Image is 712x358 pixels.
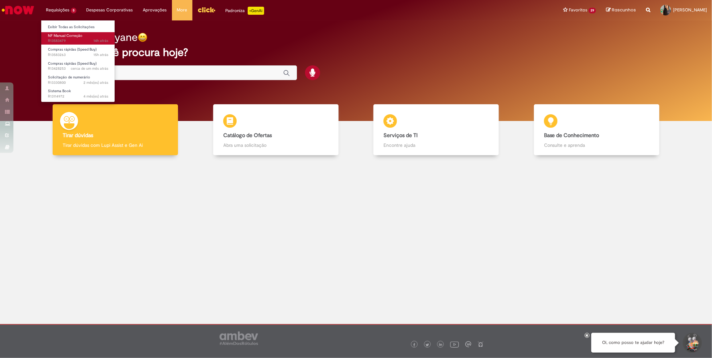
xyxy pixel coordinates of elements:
span: R13583479 [48,38,108,44]
span: Rascunhos [612,7,636,13]
b: Catálogo de Ofertas [223,132,272,139]
h2: O que você procura hoje? [62,47,650,58]
img: logo_footer_youtube.png [450,340,459,349]
time: 30/09/2025 17:29:06 [94,52,108,57]
a: Aberto R13114972 : Sistema Book [41,87,115,100]
span: Requisições [46,7,69,13]
img: logo_footer_naosei.png [478,341,484,347]
a: Base de Conhecimento Consulte e aprenda [517,104,677,156]
span: 15h atrás [94,52,108,57]
p: Tirar dúvidas com Lupi Assist e Gen Ai [63,142,168,148]
img: happy-face.png [138,33,147,42]
span: 2 mês(es) atrás [83,80,108,85]
span: 5 [71,8,76,13]
span: cerca de um mês atrás [71,66,108,71]
a: Tirar dúvidas Tirar dúvidas com Lupi Assist e Gen Ai [35,104,196,156]
span: More [177,7,187,13]
span: [PERSON_NAME] [673,7,707,13]
time: 28/07/2025 17:57:53 [83,80,108,85]
time: 30/05/2025 16:35:09 [83,94,108,99]
span: 4 mês(es) atrás [83,94,108,99]
b: Base de Conhecimento [544,132,599,139]
time: 30/09/2025 18:06:07 [94,38,108,43]
span: Sistema Book [48,88,71,94]
span: R13330800 [48,80,108,85]
img: logo_footer_linkedin.png [439,343,442,347]
p: Encontre ajuda [383,142,489,148]
div: Padroniza [226,7,264,15]
a: Exibir Todas as Solicitações [41,23,115,31]
span: Despesas Corporativas [86,7,133,13]
span: Favoritos [569,7,587,13]
img: click_logo_yellow_360x200.png [197,5,216,15]
a: Aberto R13583479 : NF Manual Correção [41,32,115,45]
span: Solicitação de numerário [48,75,90,80]
a: Serviços de TI Encontre ajuda [356,104,517,156]
a: Catálogo de Ofertas Abra uma solicitação [196,104,356,156]
ul: Requisições [41,20,115,102]
b: Serviços de TI [383,132,418,139]
img: logo_footer_facebook.png [413,343,416,347]
a: Aberto R13428253 : Compras rápidas (Speed Buy) [41,60,115,72]
span: Compras rápidas (Speed Buy) [48,61,97,66]
span: 29 [589,8,596,13]
time: 19/08/2025 11:58:04 [71,66,108,71]
img: logo_footer_workplace.png [465,341,471,347]
a: Aberto R13330800 : Solicitação de numerário [41,74,115,86]
span: Aprovações [143,7,167,13]
span: 14h atrás [94,38,108,43]
img: logo_footer_ambev_rotulo_gray.png [220,332,258,345]
a: Rascunhos [606,7,636,13]
b: Tirar dúvidas [63,132,93,139]
p: Abra uma solicitação [223,142,329,148]
p: +GenAi [248,7,264,15]
span: Compras rápidas (Speed Buy) [48,47,97,52]
span: R13114972 [48,94,108,99]
span: NF Manual Correção [48,33,82,38]
img: ServiceNow [1,3,35,17]
button: Iniciar Conversa de Suporte [682,333,702,353]
img: logo_footer_twitter.png [426,343,429,347]
span: R13428253 [48,66,108,71]
div: Oi, como posso te ajudar hoje? [591,333,675,353]
a: Aberto R13583263 : Compras rápidas (Speed Buy) [41,46,115,58]
span: R13583263 [48,52,108,58]
p: Consulte e aprenda [544,142,649,148]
